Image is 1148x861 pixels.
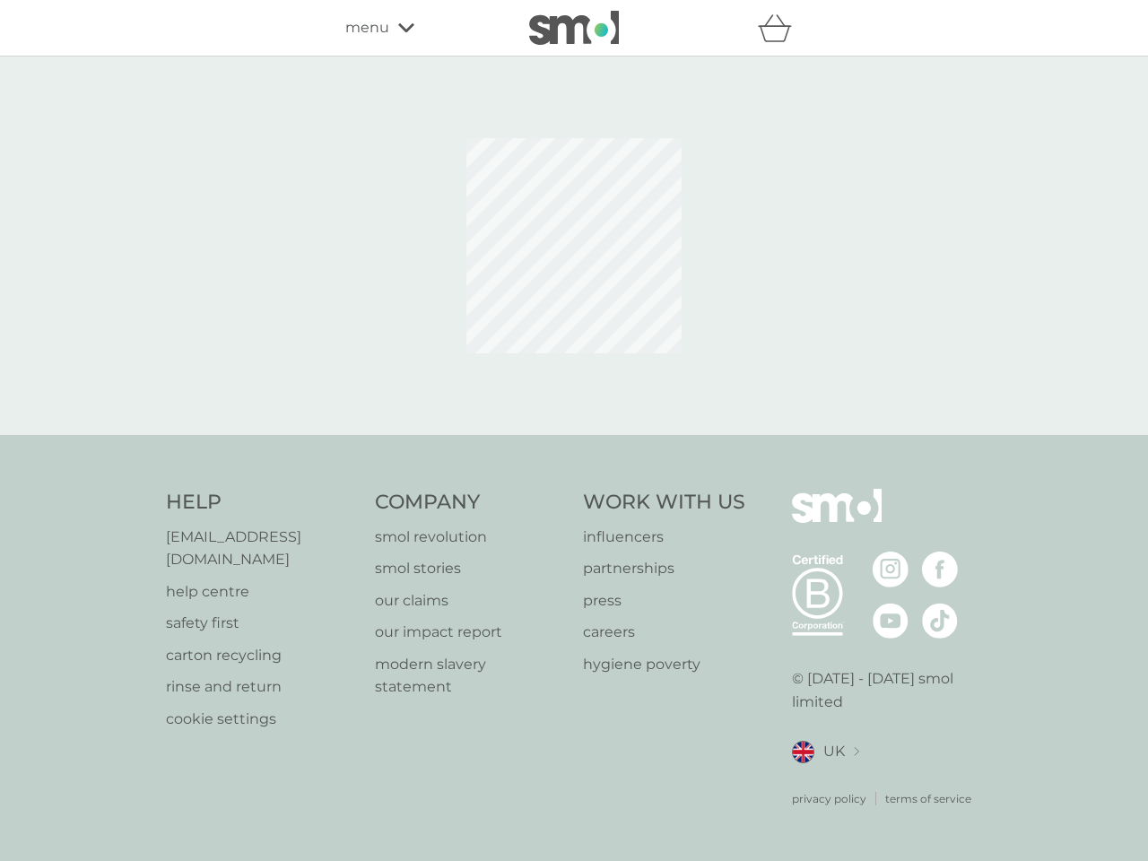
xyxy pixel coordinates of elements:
a: careers [583,621,745,644]
img: visit the smol Youtube page [873,603,909,639]
a: partnerships [583,557,745,580]
p: © [DATE] - [DATE] smol limited [792,667,983,713]
a: safety first [166,612,357,635]
h4: Company [375,489,566,517]
a: [EMAIL_ADDRESS][DOMAIN_NAME] [166,526,357,571]
img: visit the smol Instagram page [873,552,909,587]
h4: Work With Us [583,489,745,517]
a: rinse and return [166,675,357,699]
div: basket [758,10,803,46]
a: influencers [583,526,745,549]
a: carton recycling [166,644,357,667]
a: our impact report [375,621,566,644]
img: smol [529,11,619,45]
img: select a new location [854,747,859,757]
img: visit the smol Facebook page [922,552,958,587]
span: menu [345,16,389,39]
a: smol revolution [375,526,566,549]
a: smol stories [375,557,566,580]
img: visit the smol Tiktok page [922,603,958,639]
a: press [583,589,745,613]
h4: Help [166,489,357,517]
a: terms of service [885,790,971,807]
a: help centre [166,580,357,604]
img: UK flag [792,741,814,763]
a: modern slavery statement [375,653,566,699]
a: privacy policy [792,790,866,807]
img: smol [792,489,882,550]
a: cookie settings [166,708,357,731]
a: our claims [375,589,566,613]
span: UK [823,740,845,763]
a: hygiene poverty [583,653,745,676]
